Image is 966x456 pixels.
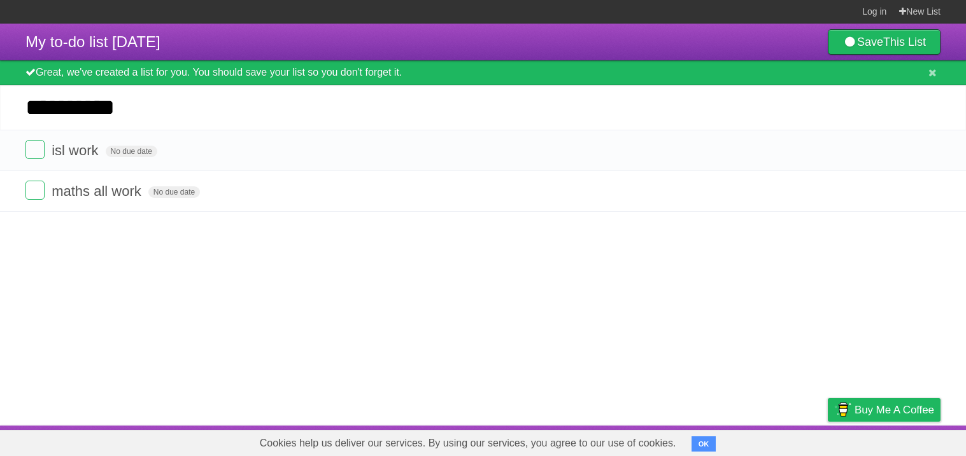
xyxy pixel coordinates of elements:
a: Privacy [811,429,844,453]
span: Cookies help us deliver our services. By using our services, you agree to our use of cookies. [247,431,689,456]
b: This List [883,36,926,48]
span: Buy me a coffee [855,399,934,421]
span: No due date [148,186,200,198]
a: Suggest a feature [860,429,941,453]
button: OK [692,436,716,452]
a: Buy me a coffee [828,398,941,422]
img: Buy me a coffee [834,399,851,420]
label: Done [25,181,45,200]
span: No due date [106,146,157,157]
a: Developers [700,429,752,453]
a: About [658,429,685,453]
label: Done [25,140,45,159]
span: My to-do list [DATE] [25,33,160,50]
a: Terms [768,429,796,453]
span: maths all work [52,183,145,199]
a: SaveThis List [828,29,941,55]
span: isl work [52,142,101,158]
